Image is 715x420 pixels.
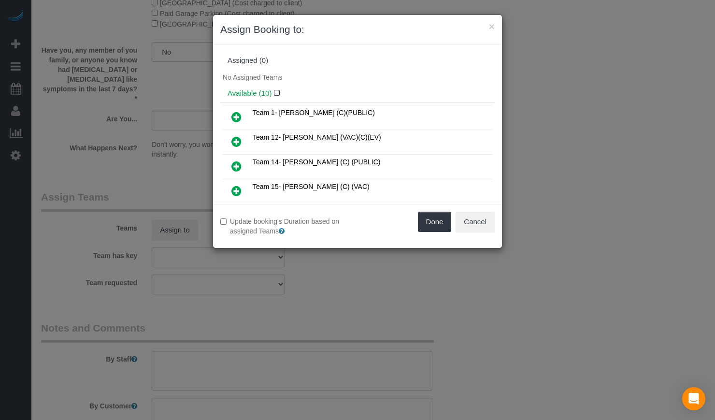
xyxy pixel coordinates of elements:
[418,212,452,232] button: Done
[223,73,282,81] span: No Assigned Teams
[220,218,227,225] input: Update booking's Duration based on assigned Teams
[253,183,370,190] span: Team 15- [PERSON_NAME] (C) (VAC)
[220,22,495,37] h3: Assign Booking to:
[682,387,705,410] div: Open Intercom Messenger
[253,109,375,116] span: Team 1- [PERSON_NAME] (C)(PUBLIC)
[228,89,487,98] h4: Available (10)
[220,217,350,236] label: Update booking's Duration based on assigned Teams
[489,21,495,31] button: ×
[228,57,487,65] div: Assigned (0)
[253,158,381,166] span: Team 14- [PERSON_NAME] (C) (PUBLIC)
[253,133,381,141] span: Team 12- [PERSON_NAME] (VAC)(C)(EV)
[456,212,495,232] button: Cancel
